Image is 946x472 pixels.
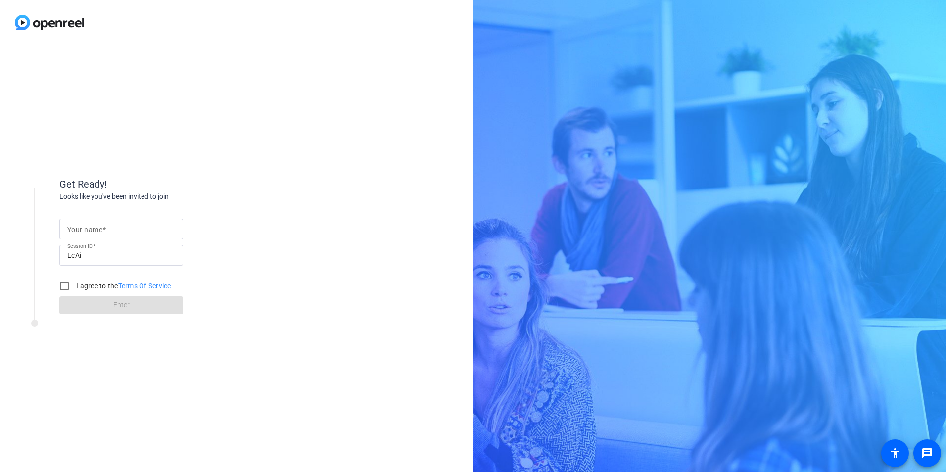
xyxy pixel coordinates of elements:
[67,243,93,249] mat-label: Session ID
[889,447,901,459] mat-icon: accessibility
[67,226,102,234] mat-label: Your name
[921,447,933,459] mat-icon: message
[118,282,171,290] a: Terms Of Service
[59,177,257,191] div: Get Ready!
[59,191,257,202] div: Looks like you've been invited to join
[74,281,171,291] label: I agree to the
